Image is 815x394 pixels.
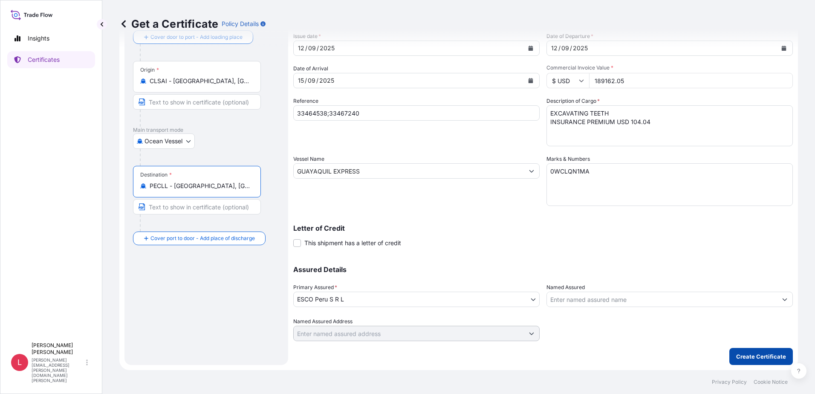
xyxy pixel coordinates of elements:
button: Select transport [133,133,195,149]
div: Destination [140,171,172,178]
div: month, [307,75,316,86]
div: day, [297,75,305,86]
div: / [316,75,318,86]
span: This shipment has a letter of credit [304,239,401,247]
button: ESCO Peru S R L [293,292,540,307]
span: Primary Assured [293,283,337,292]
div: / [305,75,307,86]
label: Marks & Numbers [546,155,590,163]
span: Date of Arrival [293,64,328,73]
button: Calendar [524,41,538,55]
button: Calendar [777,41,791,55]
p: Assured Details [293,266,793,273]
div: month, [561,43,570,53]
input: Text to appear on certificate [133,199,261,214]
input: Type to search vessel name or IMO [294,163,524,179]
div: year, [318,75,335,86]
span: Cover port to door - Add place of discharge [150,234,255,243]
p: Letter of Credit [293,225,793,232]
p: Get a Certificate [119,17,218,31]
a: Certificates [7,51,95,68]
input: Enter booking reference [293,105,540,121]
p: [PERSON_NAME] [PERSON_NAME] [32,342,84,356]
label: Reference [293,97,318,105]
p: Policy Details [222,20,259,28]
input: Enter amount [589,73,793,88]
div: Origin [140,67,159,73]
p: Create Certificate [736,352,786,361]
button: Create Certificate [729,348,793,365]
input: Named Assured Address [294,326,524,341]
button: Show suggestions [524,326,539,341]
input: Origin [150,77,250,85]
a: Cookie Notice [754,379,788,385]
input: Text to appear on certificate [133,94,261,110]
p: Main transport mode [133,127,280,133]
span: Commercial Invoice Value [546,64,793,71]
div: year, [319,43,335,53]
span: ESCO Peru S R L [297,295,344,304]
button: Calendar [524,74,538,87]
div: / [558,43,561,53]
div: day, [550,43,558,53]
p: Certificates [28,55,60,64]
label: Named Assured [546,283,585,292]
button: Show suggestions [524,163,539,179]
span: L [17,358,22,367]
label: Description of Cargo [546,97,600,105]
div: year, [572,43,589,53]
p: Insights [28,34,49,43]
span: Ocean Vessel [145,137,182,145]
div: day, [297,43,305,53]
button: Cover port to door - Add place of discharge [133,232,266,245]
label: Named Assured Address [293,317,353,326]
p: [PERSON_NAME][EMAIL_ADDRESS][PERSON_NAME][DOMAIN_NAME][PERSON_NAME] [32,357,84,383]
a: Privacy Policy [712,379,747,385]
input: Assured Name [547,292,777,307]
button: Show suggestions [777,292,792,307]
div: / [317,43,319,53]
label: Vessel Name [293,155,324,163]
div: month, [307,43,317,53]
div: / [305,43,307,53]
a: Insights [7,30,95,47]
input: Destination [150,182,250,190]
div: / [570,43,572,53]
